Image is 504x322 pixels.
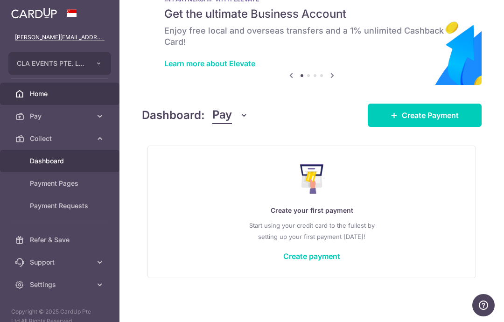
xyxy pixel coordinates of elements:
span: Support [30,258,91,267]
h6: Enjoy free local and overseas transfers and a 1% unlimited Cashback Card! [164,25,459,48]
span: Collect [30,134,91,143]
h5: Get the ultimate Business Account [164,7,459,21]
span: Home [30,89,91,98]
a: Create payment [283,252,340,261]
span: Dashboard [30,156,91,166]
img: CardUp [11,7,57,19]
span: Payment Pages [30,179,91,188]
span: Payment Requests [30,201,91,210]
a: Learn more about Elevate [164,59,255,68]
a: Create Payment [368,104,482,127]
span: Pay [212,106,232,124]
p: Create your first payment [167,205,457,216]
button: Pay [212,106,248,124]
p: Start using your credit card to the fullest by setting up your first payment [DATE]! [167,220,457,242]
span: CLA EVENTS PTE. LTD. [17,59,86,68]
iframe: Opens a widget where you can find more information [472,294,495,317]
span: Pay [30,112,91,121]
span: Create Payment [402,110,459,121]
span: Settings [30,280,91,289]
h4: Dashboard: [142,107,205,124]
span: Refer & Save [30,235,91,245]
img: Make Payment [300,164,324,194]
button: CLA EVENTS PTE. LTD. [8,52,111,75]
